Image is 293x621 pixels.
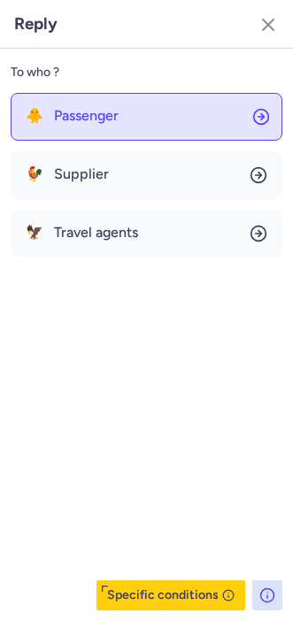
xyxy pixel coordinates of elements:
span: Supplier [54,166,109,182]
button: 🐓Supplier [11,151,282,199]
span: 🐓 [26,166,43,182]
h3: Reply [14,14,58,34]
button: Specific conditions [96,580,245,610]
span: To who ? [11,59,59,86]
span: 🐥 [26,108,43,124]
span: Travel agents [54,225,138,241]
button: 🦅Travel agents [11,210,282,257]
span: Passenger [54,108,119,124]
button: 🐥Passenger [11,93,282,141]
span: 🦅 [26,225,43,241]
